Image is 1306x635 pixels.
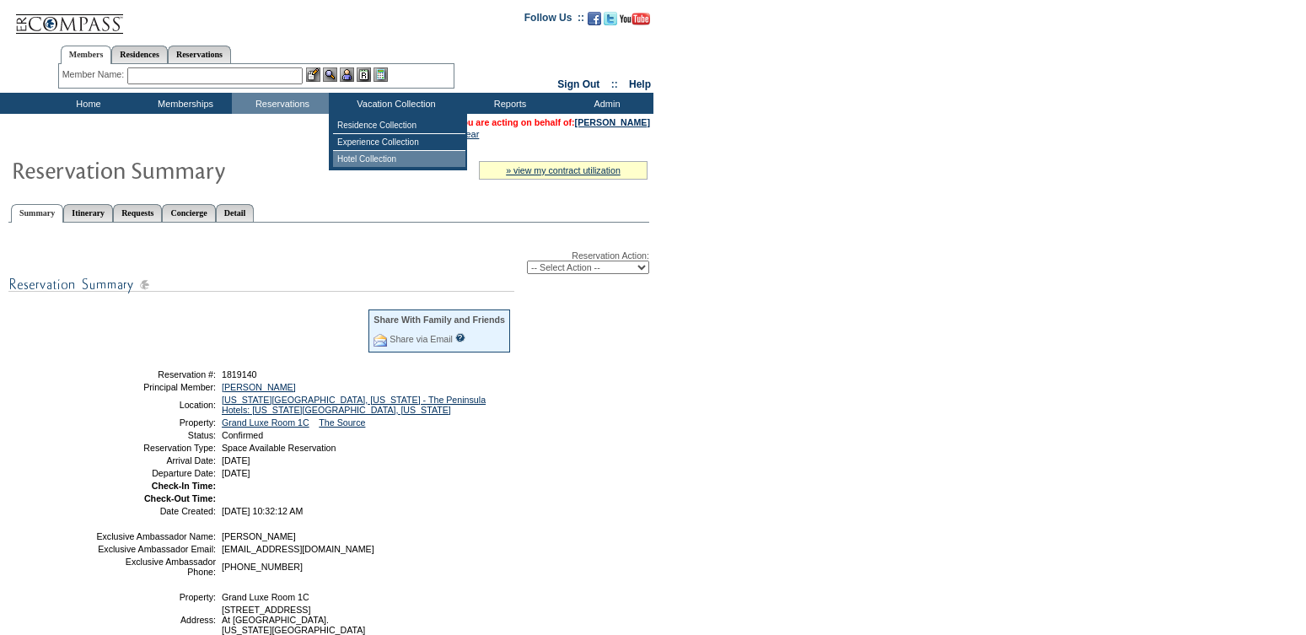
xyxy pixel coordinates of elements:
[333,117,465,134] td: Residence Collection
[8,250,649,274] div: Reservation Action:
[306,67,320,82] img: b_edit.gif
[38,93,135,114] td: Home
[135,93,232,114] td: Memberships
[323,67,337,82] img: View
[152,481,216,491] strong: Check-In Time:
[222,544,374,554] span: [EMAIL_ADDRESS][DOMAIN_NAME]
[329,93,460,114] td: Vacation Collection
[588,12,601,25] img: Become our fan on Facebook
[222,506,303,516] span: [DATE] 10:32:12 AM
[222,417,309,428] a: Grand Luxe Room 1C
[222,395,486,415] a: [US_STATE][GEOGRAPHIC_DATA], [US_STATE] - The Peninsula Hotels: [US_STATE][GEOGRAPHIC_DATA], [US_...
[95,605,216,635] td: Address:
[111,46,168,63] a: Residences
[222,369,257,379] span: 1819140
[588,17,601,27] a: Become our fan on Facebook
[95,544,216,554] td: Exclusive Ambassador Email:
[374,315,505,325] div: Share With Family and Friends
[333,134,465,151] td: Experience Collection
[620,17,650,27] a: Subscribe to our YouTube Channel
[620,13,650,25] img: Subscribe to our YouTube Channel
[95,531,216,541] td: Exclusive Ambassador Name:
[457,129,479,139] a: Clear
[95,557,216,577] td: Exclusive Ambassador Phone:
[506,165,621,175] a: » view my contract utilization
[11,204,63,223] a: Summary
[557,78,599,90] a: Sign Out
[457,117,650,127] span: You are acting on behalf of:
[95,506,216,516] td: Date Created:
[162,204,215,222] a: Concierge
[95,592,216,602] td: Property:
[95,443,216,453] td: Reservation Type:
[216,204,255,222] a: Detail
[95,430,216,440] td: Status:
[604,12,617,25] img: Follow us on Twitter
[222,430,263,440] span: Confirmed
[333,151,465,167] td: Hotel Collection
[95,455,216,465] td: Arrival Date:
[62,67,127,82] div: Member Name:
[222,468,250,478] span: [DATE]
[319,417,365,428] a: The Source
[113,204,162,222] a: Requests
[390,334,453,344] a: Share via Email
[524,10,584,30] td: Follow Us ::
[222,443,336,453] span: Space Available Reservation
[222,455,250,465] span: [DATE]
[8,274,514,295] img: subTtlResSummary.gif
[144,493,216,503] strong: Check-Out Time:
[95,468,216,478] td: Departure Date:
[95,417,216,428] td: Property:
[168,46,231,63] a: Reservations
[222,562,303,572] span: [PHONE_NUMBER]
[222,382,296,392] a: [PERSON_NAME]
[575,117,650,127] a: [PERSON_NAME]
[11,153,348,186] img: Reservaton Summary
[222,531,296,541] span: [PERSON_NAME]
[95,395,216,415] td: Location:
[222,605,365,635] span: [STREET_ADDRESS] At [GEOGRAPHIC_DATA]. [US_STATE][GEOGRAPHIC_DATA]
[63,204,113,222] a: Itinerary
[604,17,617,27] a: Follow us on Twitter
[629,78,651,90] a: Help
[611,78,618,90] span: ::
[374,67,388,82] img: b_calculator.gif
[340,67,354,82] img: Impersonate
[222,592,309,602] span: Grand Luxe Room 1C
[95,382,216,392] td: Principal Member:
[232,93,329,114] td: Reservations
[556,93,653,114] td: Admin
[61,46,112,64] a: Members
[455,333,465,342] input: What is this?
[95,369,216,379] td: Reservation #:
[357,67,371,82] img: Reservations
[460,93,556,114] td: Reports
